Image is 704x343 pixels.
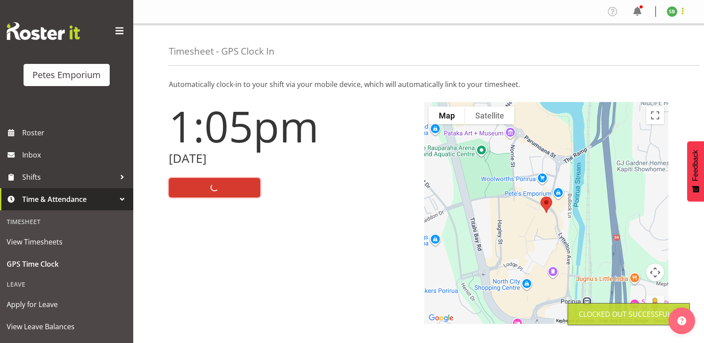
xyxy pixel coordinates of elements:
img: help-xxl-2.png [677,316,686,325]
a: Apply for Leave [2,293,131,315]
div: Timesheet [2,213,131,231]
img: Rosterit website logo [7,22,80,40]
button: Feedback - Show survey [687,141,704,201]
div: Leave [2,275,131,293]
span: Shifts [22,170,115,184]
button: Drag Pegman onto the map to open Street View [646,296,664,313]
span: Roster [22,126,129,139]
span: Inbox [22,148,129,162]
a: GPS Time Clock [2,253,131,275]
a: View Leave Balances [2,315,131,338]
button: Toggle fullscreen view [646,106,664,124]
a: View Timesheets [2,231,131,253]
span: Apply for Leave [7,298,127,311]
p: Automatically clock-in to your shift via your mobile device, which will automatically link to you... [169,79,668,90]
button: Show satellite imagery [465,106,514,124]
span: View Leave Balances [7,320,127,333]
span: GPS Time Clock [7,257,127,271]
img: stephanie-burden9828.jpg [667,6,677,17]
button: Show street map [429,106,465,124]
img: Google [426,312,456,324]
h1: 1:05pm [169,102,414,150]
span: View Timesheets [7,235,127,248]
h2: [DATE] [169,152,414,166]
button: Keyboard shortcuts [556,318,594,324]
a: Open this area in Google Maps (opens a new window) [426,312,456,324]
span: Time & Attendance [22,193,115,206]
div: Petes Emporium [32,68,101,82]
span: Feedback [692,150,700,181]
button: Map camera controls [646,264,664,281]
h4: Timesheet - GPS Clock In [169,46,274,56]
div: Clocked out Successfully [579,309,679,319]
